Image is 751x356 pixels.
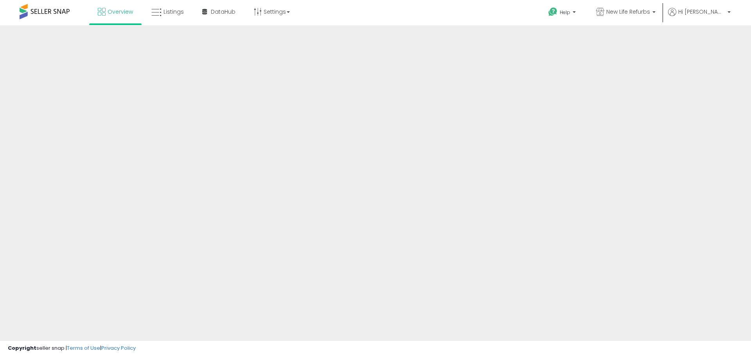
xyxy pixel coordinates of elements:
[67,344,100,352] a: Terms of Use
[108,8,133,16] span: Overview
[548,7,558,17] i: Get Help
[668,8,731,25] a: Hi [PERSON_NAME]
[211,8,235,16] span: DataHub
[163,8,184,16] span: Listings
[606,8,650,16] span: New Life Refurbs
[678,8,725,16] span: Hi [PERSON_NAME]
[8,345,136,352] div: seller snap | |
[542,1,584,25] a: Help
[101,344,136,352] a: Privacy Policy
[560,9,570,16] span: Help
[8,344,36,352] strong: Copyright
